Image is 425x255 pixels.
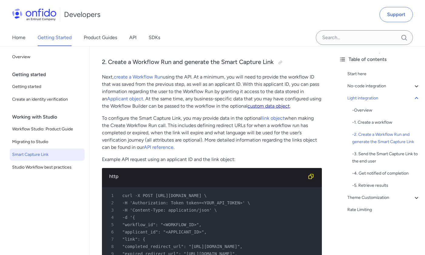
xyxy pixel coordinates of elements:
div: Working with Studio [12,111,87,123]
a: Rate Limiting [347,206,420,213]
input: Onfido search input field [316,30,413,45]
span: 6 [104,228,118,236]
span: Getting started [12,83,82,90]
span: "link": { [122,237,145,242]
span: 3 [104,206,118,214]
button: Copy code snippet button [305,170,317,183]
span: Migrating to Studio [12,138,82,146]
span: Studio Workflow best practices [12,164,82,171]
span: "completed_redirect_url": "[URL][DOMAIN_NAME]", [122,244,242,249]
a: create a Workflow Run [114,74,163,80]
a: Getting Started [38,29,72,46]
span: "applicant_id": "<APPLICANT_ID>", [122,230,207,234]
div: - 5. Retrieve results [352,182,420,189]
a: -4. Get notified of completion [352,170,420,177]
span: -H 'Authorization: Token token=<YOUR_API_TOKEN>' \ [122,200,250,205]
a: Product Guides [84,29,117,46]
span: Create an identity verification [12,96,82,103]
span: 7 [104,236,118,243]
a: link object [262,115,285,121]
a: Smart Capture Link [10,149,85,161]
a: Overview [10,51,85,63]
a: Support [379,7,413,22]
a: SDKs [149,29,160,46]
a: Theme Customization [347,194,420,201]
span: 1 [104,192,118,199]
span: Workflow Studio: Product Guide [12,126,82,133]
p: Example API request using an applicant ID and the link object: [102,156,322,163]
a: API reference [144,144,174,150]
a: Studio Workflow best practices [10,161,85,173]
span: 4 [104,214,118,221]
div: Table of contents [339,56,420,63]
a: Start here [347,70,420,78]
div: - Overview [352,107,420,114]
a: Getting started [10,81,85,93]
span: curl -X POST [URL][DOMAIN_NAME] \ [122,193,207,198]
a: -5. Retrieve results [352,182,420,189]
span: -H 'Content-Type: application/json' \ [122,208,217,213]
span: 8 [104,243,118,250]
a: -3. Send the Smart Capture Link to the end user [352,150,420,165]
div: - 2. Create a Workflow Run and generate the Smart Capture Link [352,131,420,146]
span: 5 [104,221,118,228]
a: API [129,29,137,46]
span: Smart Capture Link [12,151,82,158]
a: Workflow Studio: Product Guide [10,123,85,135]
a: Applicant object [107,96,143,102]
a: Migrating to Studio [10,136,85,148]
span: "workflow_id": "<WORKFLOW_ID>", [122,222,201,227]
a: Home [12,29,25,46]
span: Overview [12,53,82,61]
p: To configure the Smart Capture Link, you may provide data in the optional when making the Create ... [102,115,322,151]
div: - 4. Get notified of completion [352,170,420,177]
a: No-code integration [347,82,420,90]
a: -2. Create a Workflow Run and generate the Smart Capture Link [352,131,420,146]
span: -d '{ [122,215,135,220]
a: custom data object [248,103,290,109]
h1: Developers [64,10,100,19]
a: -1. Create a workflow [352,119,420,126]
div: - 3. Send the Smart Capture Link to the end user [352,150,420,165]
span: 2 [104,199,118,206]
a: Create an identity verification [10,93,85,106]
div: Getting started [12,69,87,81]
img: Onfido Logo [12,8,56,21]
h3: 2. Create a Workflow Run and generate the Smart Capture Link [102,58,322,67]
div: http [109,173,305,180]
div: - 1. Create a workflow [352,119,420,126]
a: -Overview [352,107,420,114]
a: Light integration [347,95,420,102]
p: Next, using the API. At a minimum, you will need to provide the workflow ID that was saved from t... [102,73,322,110]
